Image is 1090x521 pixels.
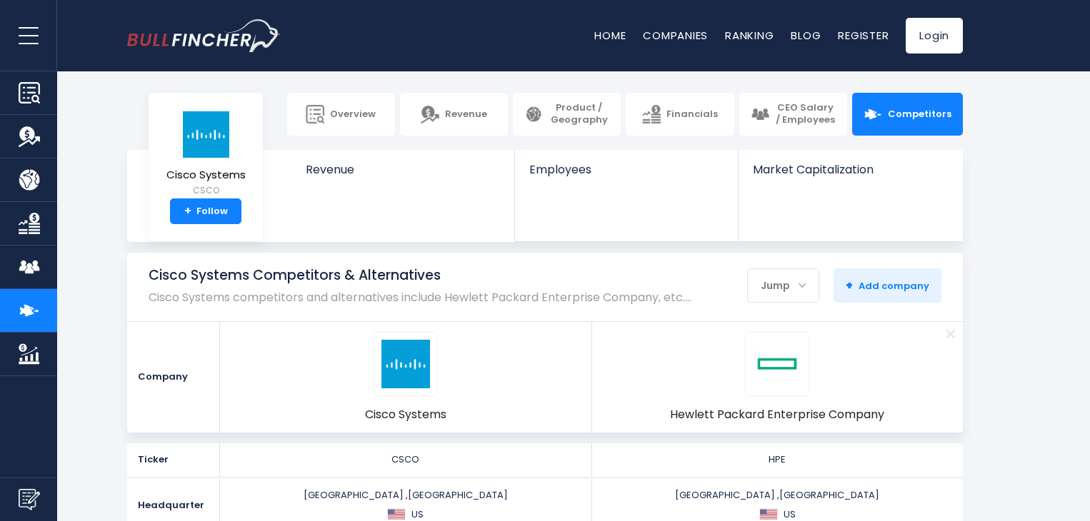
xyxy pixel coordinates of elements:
a: Revenue [400,93,508,136]
div: [GEOGRAPHIC_DATA] ,[GEOGRAPHIC_DATA] [224,489,587,520]
span: Add company [846,279,929,292]
div: Ticker [127,443,220,476]
button: +Add company [834,268,941,303]
a: Market Capitalization [739,150,961,201]
div: CSCO [224,453,587,466]
a: Cisco Systems CSCO [166,110,246,199]
span: Financials [666,108,718,121]
span: Hewlett Packard Enterprise Company [670,407,884,423]
a: Overview [287,93,395,136]
a: CSCO logo Cisco Systems [365,332,446,423]
span: Employees [529,163,723,176]
a: Financials [626,93,734,136]
a: +Follow [170,198,241,224]
span: Cisco Systems [166,169,246,181]
a: Employees [515,150,737,201]
img: CSCO logo [381,340,430,388]
span: Revenue [306,163,501,176]
span: Product / Geography [549,102,609,126]
a: HPE logo Hewlett Packard Enterprise Company [670,332,884,423]
a: Go to homepage [127,19,281,52]
span: CEO Salary / Employees [775,102,836,126]
a: Competitors [852,93,963,136]
img: HPE logo [753,340,801,388]
span: US [411,508,424,521]
span: Competitors [888,108,951,121]
a: Companies [643,28,708,43]
a: Revenue [291,150,515,201]
div: [GEOGRAPHIC_DATA] ,[GEOGRAPHIC_DATA] [596,489,959,520]
a: Remove [938,322,963,347]
a: Home [594,28,626,43]
span: Market Capitalization [753,163,947,176]
h1: Cisco Systems Competitors & Alternatives [149,267,691,285]
p: Cisco Systems competitors and alternatives include Hewlett Packard Enterprise Company, etc.… [149,290,691,304]
div: Company [127,322,220,433]
span: US [784,508,796,521]
a: Ranking [725,28,774,43]
strong: + [184,205,191,218]
a: Product / Geography [513,93,621,136]
a: Login [906,18,963,54]
span: Revenue [445,108,487,121]
a: CEO Salary / Employees [739,93,847,136]
span: Cisco Systems [365,407,446,423]
div: Jump [748,270,819,300]
span: Overview [330,108,376,121]
div: HPE [596,453,959,466]
a: Register [838,28,889,43]
strong: + [846,277,853,293]
img: bullfincher logo [127,19,281,52]
small: CSCO [166,184,246,197]
a: Blog [791,28,821,43]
